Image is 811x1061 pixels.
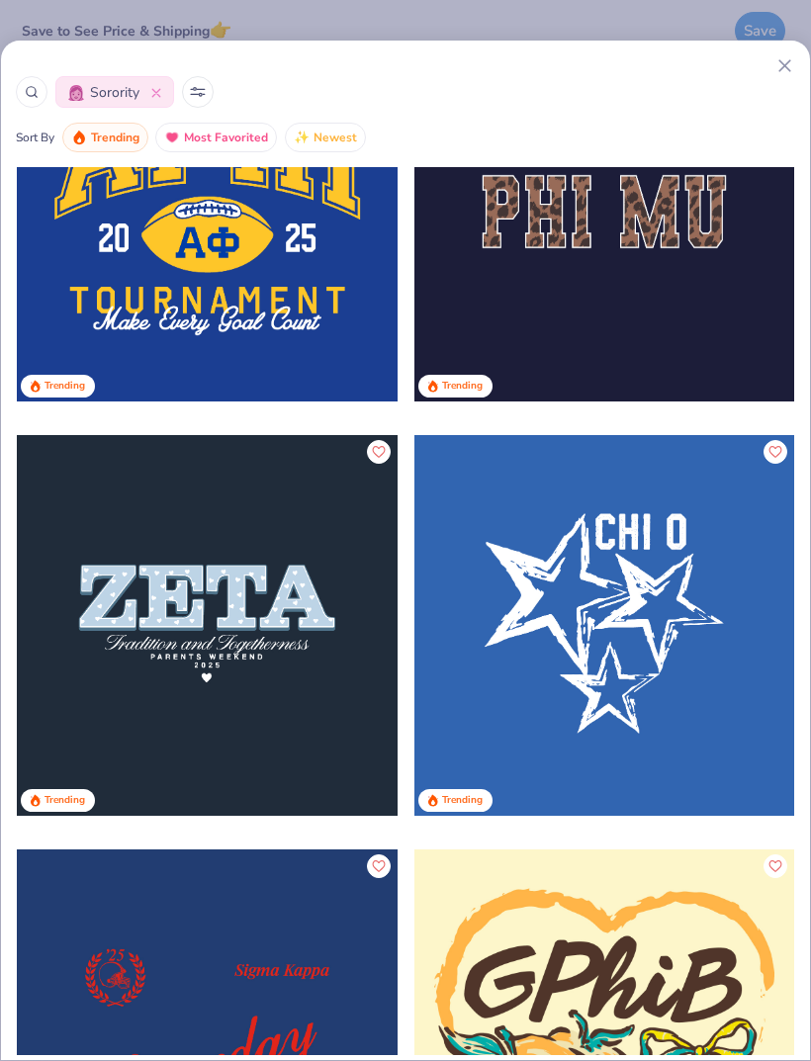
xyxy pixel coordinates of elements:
button: Most Favorited [155,123,277,152]
div: Trending [442,379,483,394]
span: Sorority [90,82,139,103]
button: Like [764,854,787,878]
button: Like [367,440,391,464]
img: Sorority [68,85,84,101]
div: Trending [45,793,85,808]
button: Like [367,854,391,878]
img: trending.gif [71,130,87,145]
button: Like [764,440,787,464]
button: SororitySorority [55,76,174,108]
img: most_fav.gif [164,130,180,145]
button: Sort Popup Button [182,76,214,108]
button: Newest [285,123,366,152]
img: newest.gif [294,130,310,145]
div: Trending [442,793,483,808]
button: Trending [62,123,148,152]
span: Newest [314,127,357,149]
span: Trending [91,127,139,149]
span: Most Favorited [184,127,268,149]
div: Trending [45,379,85,394]
div: Sort By [16,129,54,146]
